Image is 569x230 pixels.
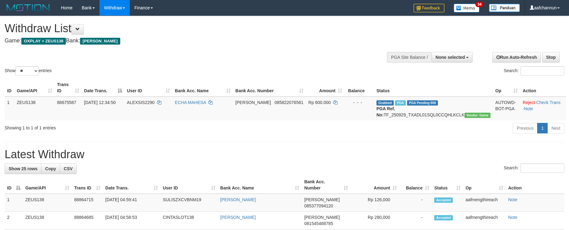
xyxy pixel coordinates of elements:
input: Search: [520,66,564,76]
th: Amount: activate to sort column ascending [350,176,399,194]
th: Amount: activate to sort column ascending [306,79,345,97]
th: Op: activate to sort column ascending [493,79,520,97]
span: Marked by aafpengsreynich [395,100,406,106]
span: Copy 085377094120 to clipboard [304,203,333,208]
button: None selected [431,52,473,63]
a: [PERSON_NAME] [220,215,256,220]
span: Vendor URL: https://trx31.1velocity.biz [465,113,490,118]
th: ID [5,79,14,97]
span: 34 [475,2,484,7]
span: ALEXSIS2290 [127,100,155,105]
span: [PERSON_NAME] [304,215,340,220]
td: SULISZXCVBNM19 [160,194,218,212]
a: Reject [523,100,535,105]
a: Note [508,215,517,220]
td: 1 [5,97,14,120]
b: PGA Ref. No: [376,106,395,117]
td: - [399,212,432,229]
th: Bank Acc. Number: activate to sort column ascending [302,176,350,194]
td: - [399,194,432,212]
span: Show 25 rows [9,166,37,171]
span: Copy 081545468785 to clipboard [304,221,333,226]
th: Bank Acc. Name: activate to sort column ascending [218,176,302,194]
td: 2 [5,212,23,229]
th: User ID: activate to sort column ascending [160,176,218,194]
td: Rp 280,000 [350,212,399,229]
th: Game/API: activate to sort column ascending [14,79,54,97]
h4: Game: Bank: [5,38,373,44]
span: 88675587 [57,100,76,105]
select: Showentries [15,66,39,76]
a: Note [508,197,517,202]
a: Run Auto-Refresh [492,52,541,63]
td: TF_250929_TXADL01SQL0CCQHLKCLK [374,97,493,120]
a: Stop [542,52,560,63]
input: Search: [520,163,564,173]
td: [DATE] 04:58:53 [103,212,160,229]
div: PGA Site Balance / [387,52,431,63]
th: User ID: activate to sort column ascending [125,79,172,97]
img: panduan.png [489,4,520,12]
th: Status [374,79,493,97]
th: Game/API: activate to sort column ascending [23,176,72,194]
h1: Withdraw List [5,22,373,35]
a: Next [547,123,564,133]
th: Bank Acc. Number: activate to sort column ascending [233,79,306,97]
td: CINTASLOT138 [160,212,218,229]
td: 1 [5,194,23,212]
span: Rp 600.000 [308,100,331,105]
th: Date Trans.: activate to sort column ascending [103,176,160,194]
span: [PERSON_NAME] [304,197,340,202]
span: PGA Pending [407,100,438,106]
a: ECHA MAHESA [175,100,206,105]
th: Trans ID: activate to sort column ascending [72,176,103,194]
th: Status: activate to sort column ascending [432,176,463,194]
th: Bank Acc. Name: activate to sort column ascending [172,79,233,97]
h1: Latest Withdraw [5,148,564,161]
span: Copy [45,166,56,171]
a: 1 [537,123,548,133]
span: None selected [435,55,465,60]
th: ID: activate to sort column descending [5,176,23,194]
a: CSV [60,163,77,174]
span: OXPLAY > ZEUS138 [21,38,66,45]
img: MOTION_logo.png [5,3,52,12]
img: Feedback.jpg [414,4,444,12]
td: aafmengthireach [463,212,506,229]
label: Show entries [5,66,52,76]
td: 88864685 [72,212,103,229]
th: Balance [345,79,374,97]
div: - - - [347,99,372,106]
td: ZEUS138 [23,194,72,212]
span: Copy 085822076561 to clipboard [274,100,303,105]
a: Previous [513,123,537,133]
a: Copy [41,163,60,174]
span: Accepted [434,197,453,203]
span: Grabbed [376,100,394,106]
td: AUTOWD-BOT-PGA [493,97,520,120]
a: Note [524,106,533,111]
td: 88864715 [72,194,103,212]
span: CSV [64,166,73,171]
td: ZEUS138 [23,212,72,229]
span: [PERSON_NAME] [236,100,271,105]
td: Rp 126,000 [350,194,399,212]
a: [PERSON_NAME] [220,197,256,202]
th: Balance: activate to sort column ascending [399,176,432,194]
td: ZEUS138 [14,97,54,120]
img: Button%20Memo.svg [454,4,480,12]
span: [DATE] 12:34:50 [84,100,116,105]
span: Accepted [434,215,453,220]
a: Check Trans [536,100,561,105]
label: Search: [504,66,564,76]
th: Action [506,176,564,194]
label: Search: [504,163,564,173]
td: aafmengthireach [463,194,506,212]
div: Showing 1 to 1 of 1 entries [5,122,232,131]
a: Show 25 rows [5,163,41,174]
th: Action [520,79,566,97]
td: · · [520,97,566,120]
span: [PERSON_NAME] [80,38,120,45]
th: Op: activate to sort column ascending [463,176,506,194]
td: [DATE] 04:59:41 [103,194,160,212]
